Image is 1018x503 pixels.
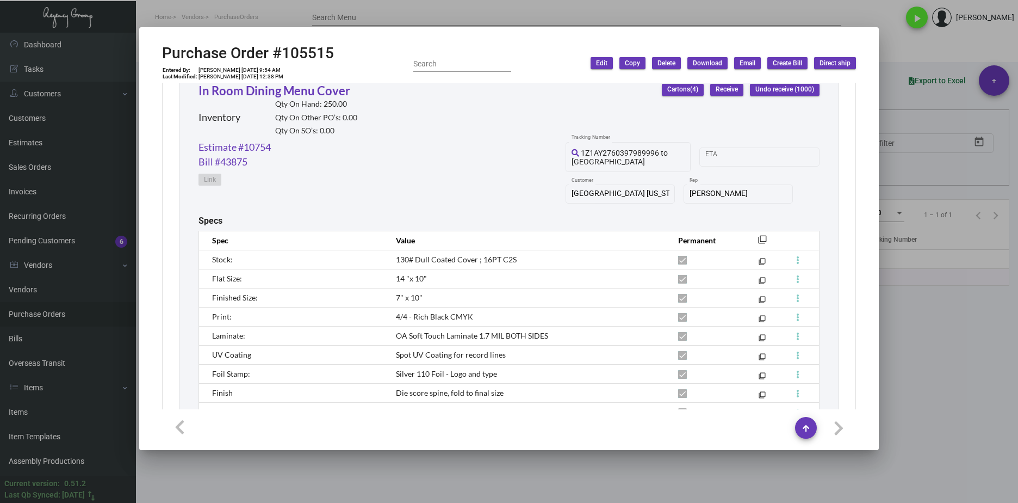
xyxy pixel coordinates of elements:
[198,174,221,186] button: Link
[212,407,272,416] span: Reference/Repeat
[748,152,800,161] input: End date
[710,84,743,96] button: Receive
[820,59,851,68] span: Direct ship
[759,375,766,382] mat-icon: filter_none
[162,67,198,73] td: Entered By:
[198,140,271,155] a: Estimate #10754
[759,317,766,324] mat-icon: filter_none
[705,152,739,161] input: Start date
[212,293,258,302] span: Finished Size:
[275,126,357,136] h2: Qty On SO’s: 0.00
[758,238,767,247] mat-icon: filter_none
[657,59,675,68] span: Delete
[693,59,722,68] span: Download
[198,155,247,169] a: Bill #43875
[162,44,334,63] h2: Purchase Order #105515
[755,85,814,94] span: Undo receive (1000)
[212,331,245,340] span: Laminate:
[212,388,233,397] span: Finish
[4,489,85,501] div: Last Qb Synced: [DATE]
[687,57,728,69] button: Download
[212,350,251,359] span: UV Coating
[162,73,198,80] td: Last Modified:
[734,57,761,69] button: Email
[759,355,766,363] mat-icon: filter_none
[396,369,497,378] span: Silver 110 Foil - Logo and type
[750,84,820,96] button: Undo receive (1000)
[396,350,506,359] span: Spot UV Coating for record lines
[767,57,808,69] button: Create Bill
[396,255,517,264] span: 130# Dull Coated Cover ; 16PT C2S
[198,67,284,73] td: [PERSON_NAME] [DATE] 9:54 AM
[396,274,427,283] span: 14 "x 10"
[212,274,242,283] span: Flat Size:
[198,73,284,80] td: [PERSON_NAME] [DATE] 12:38 PM
[4,478,60,489] div: Current version:
[596,59,607,68] span: Edit
[198,83,350,98] a: In Room Dining Menu Cover
[396,388,504,397] span: Die score spine, fold to final size
[652,57,681,69] button: Delete
[198,112,240,124] h2: Inventory
[385,231,667,250] th: Value
[662,84,704,96] button: Cartons(4)
[572,149,668,166] span: 1Z1AY2760397989996 to [GEOGRAPHIC_DATA]
[212,312,232,321] span: Print:
[396,312,473,321] span: 4/4 - Rich Black CMYK
[690,86,698,94] span: (4)
[396,331,548,340] span: OA Soft Touch Laminate 1.7 MIL BOTH SIDES
[619,57,645,69] button: Copy
[759,260,766,267] mat-icon: filter_none
[212,369,250,378] span: Foil Stamp:
[667,85,698,94] span: Cartons
[199,231,385,250] th: Spec
[773,59,802,68] span: Create Bill
[759,298,766,305] mat-icon: filter_none
[759,336,766,343] mat-icon: filter_none
[275,100,357,109] h2: Qty On Hand: 250.00
[275,113,357,122] h2: Qty On Other PO’s: 0.00
[591,57,613,69] button: Edit
[212,255,233,264] span: Stock:
[625,59,640,68] span: Copy
[759,394,766,401] mat-icon: filter_none
[814,57,856,69] button: Direct ship
[396,293,423,302] span: 7" x 10"
[759,279,766,286] mat-icon: filter_none
[198,216,222,226] h2: Specs
[667,231,742,250] th: Permanent
[716,85,738,94] span: Receive
[740,59,755,68] span: Email
[204,175,216,185] span: Link
[64,478,86,489] div: 0.51.2
[396,407,434,416] span: PO# 98862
